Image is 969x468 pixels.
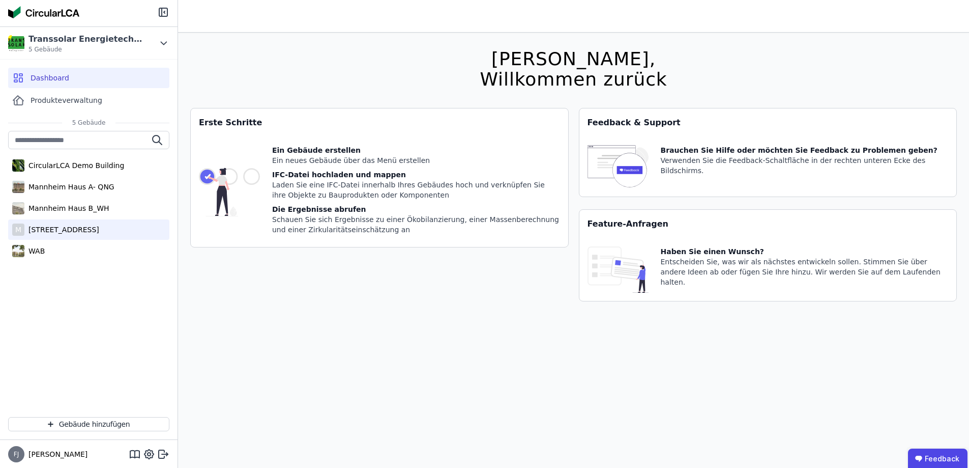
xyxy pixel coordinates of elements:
[12,224,24,236] div: M
[588,246,649,293] img: feature_request_tile-UiXE1qGU.svg
[272,170,560,180] div: IFC-Datei hochladen und mappen
[12,243,24,259] img: WAB
[661,155,949,176] div: Verwenden Sie die Feedback-Schaltfläche in der rechten unteren Ecke des Bildschirms.
[579,210,957,238] div: Feature-Anfragen
[14,451,19,457] span: FJ
[588,145,649,188] img: feedback-icon-HCTs5lye.svg
[8,35,24,51] img: Transsolar Energietechnik
[24,246,45,256] div: WAB
[24,182,114,192] div: Mannheim Haus A- QNG
[31,95,102,105] span: Produkteverwaltung
[191,108,568,137] div: Erste Schritte
[12,179,24,195] img: Mannheim Haus A- QNG
[272,155,560,166] div: Ein neues Gebäude über das Menü erstellen
[31,73,69,83] span: Dashboard
[272,214,560,235] div: Schauen Sie sich Ergebnisse zu einer Ökobilanzierung, einer Massenberechnung und einer Zirkularit...
[480,49,667,69] div: [PERSON_NAME],
[480,69,667,90] div: Willkommen zurück
[661,145,949,155] div: Brauchen Sie Hilfe oder möchten Sie Feedback zu Problemen geben?
[661,257,949,287] div: Entscheiden Sie, was wir als nächstes entwickeln sollen. Stimmen Sie über andere Ideen ab oder fü...
[661,246,949,257] div: Haben Sie einen Wunsch?
[28,45,145,53] span: 5 Gebäude
[199,145,260,239] img: getting_started_tile-DrF_GRSv.svg
[272,145,560,155] div: Ein Gebäude erstellen
[24,160,124,171] div: CircularLCA Demo Building
[24,449,87,459] span: [PERSON_NAME]
[8,6,79,18] img: Concular
[12,157,24,174] img: CircularLCA Demo Building
[8,417,169,431] button: Gebäude hinzufügen
[24,225,99,235] div: [STREET_ADDRESS]
[272,204,560,214] div: Die Ergebnisse abrufen
[272,180,560,200] div: Laden Sie eine IFC-Datei innerhalb Ihres Gebäudes hoch und verknüpfen Sie ihre Objekte zu Bauprod...
[28,33,145,45] div: Transsolar Energietechnik
[24,203,109,213] div: Mannheim Haus B_WH
[62,119,116,127] span: 5 Gebäude
[579,108,957,137] div: Feedback & Support
[12,200,24,216] img: Mannheim Haus B_WH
